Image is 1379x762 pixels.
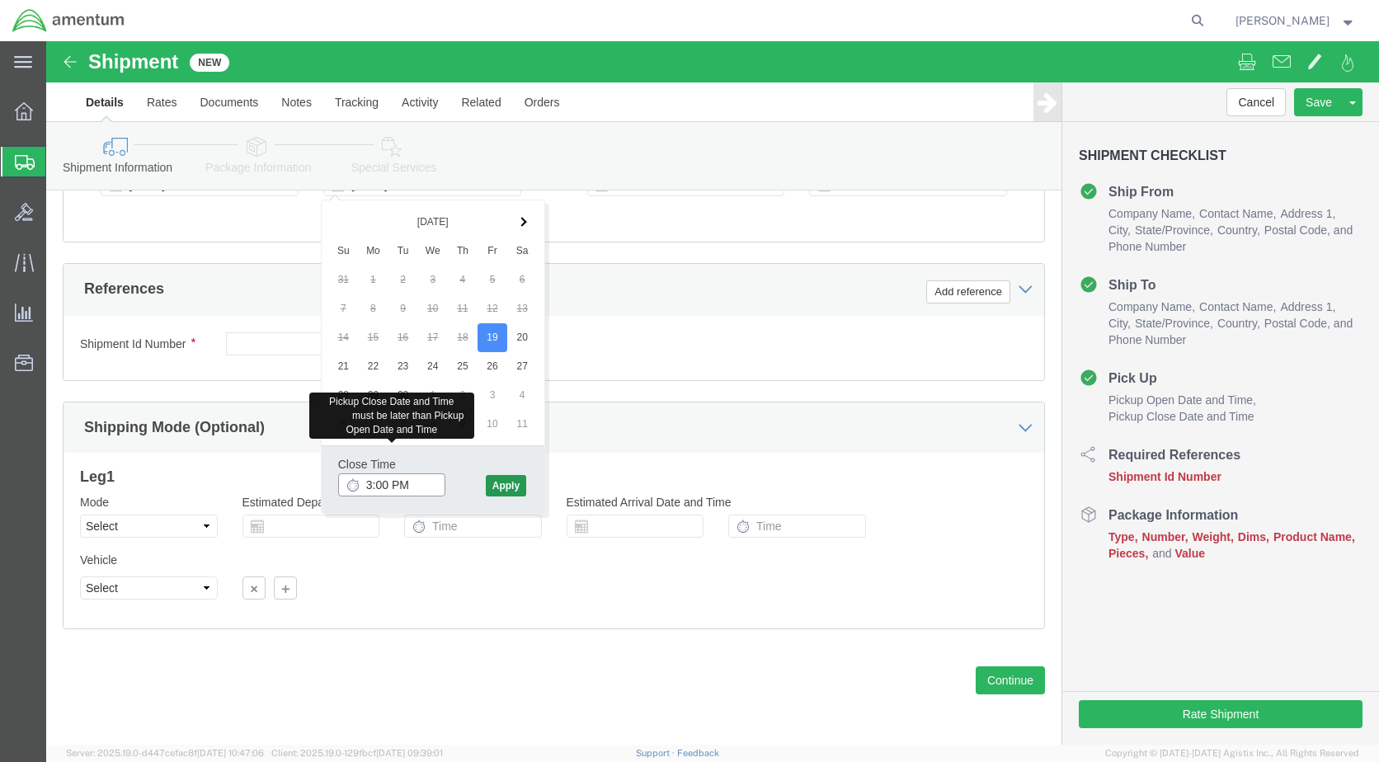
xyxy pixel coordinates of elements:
span: Client: 2025.19.0-129fbcf [271,748,443,758]
a: Support [636,748,677,758]
span: [DATE] 09:39:01 [376,748,443,758]
span: Eric Aanesatd [1235,12,1330,30]
iframe: FS Legacy Container [46,41,1379,745]
button: [PERSON_NAME] [1235,11,1357,31]
img: logo [12,8,125,33]
a: Feedback [677,748,719,758]
span: Server: 2025.19.0-d447cefac8f [66,748,264,758]
span: Copyright © [DATE]-[DATE] Agistix Inc., All Rights Reserved [1105,746,1359,760]
span: [DATE] 10:47:06 [197,748,264,758]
